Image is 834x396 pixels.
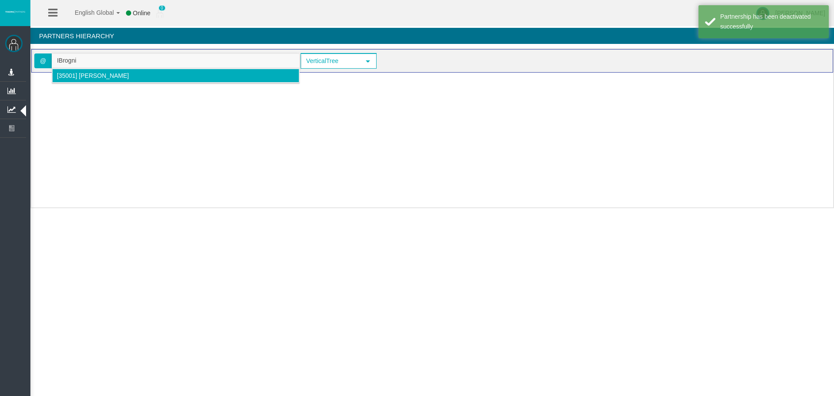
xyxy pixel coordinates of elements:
[34,53,52,68] span: @
[4,10,26,13] img: logo.svg
[159,5,165,11] span: 0
[720,12,822,32] div: Partnership has been deactivated successfully
[63,9,114,16] span: English Global
[57,72,129,79] span: [35001] [PERSON_NAME]
[156,9,163,18] img: user_small.png
[52,54,299,67] input: Search partner...
[30,28,834,44] h4: Partners Hierarchy
[133,10,150,17] span: Online
[364,58,371,65] span: select
[301,54,361,68] span: VerticalTree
